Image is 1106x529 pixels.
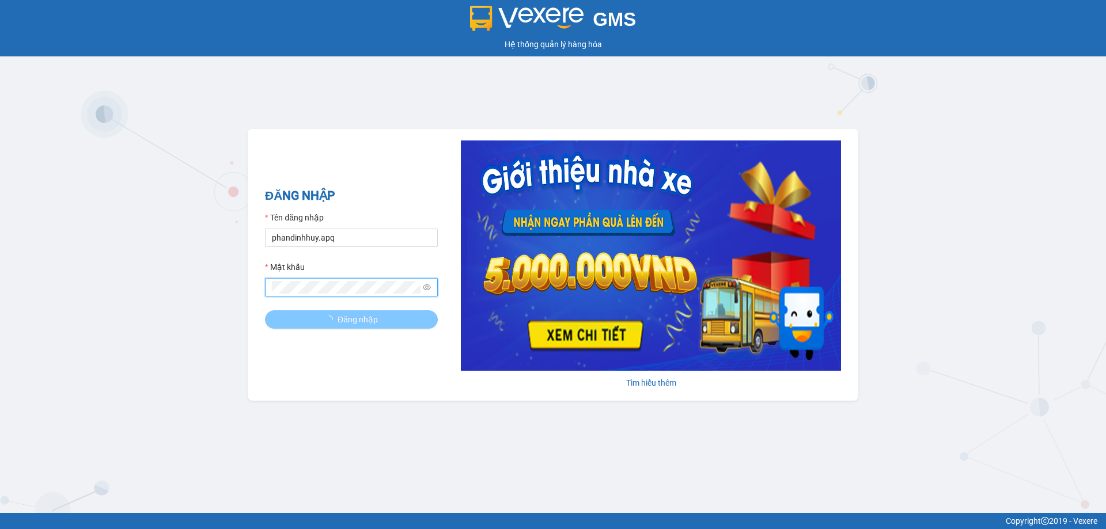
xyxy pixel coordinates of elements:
[265,310,438,329] button: Đăng nhập
[423,283,431,291] span: eye
[265,261,305,273] label: Mật khẩu
[338,313,378,326] span: Đăng nhập
[461,376,841,389] div: Tìm hiểu thêm
[470,6,584,31] img: logo 2
[461,140,841,371] img: banner-0
[325,315,338,324] span: loading
[470,17,637,26] a: GMS
[272,281,421,294] input: Mật khẩu
[593,9,636,30] span: GMS
[9,515,1097,527] div: Copyright 2019 - Vexere
[265,229,438,247] input: Tên đăng nhập
[1041,517,1049,525] span: copyright
[265,187,438,205] h2: ĐĂNG NHẬP
[265,211,324,224] label: Tên đăng nhập
[3,38,1103,51] div: Hệ thống quản lý hàng hóa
